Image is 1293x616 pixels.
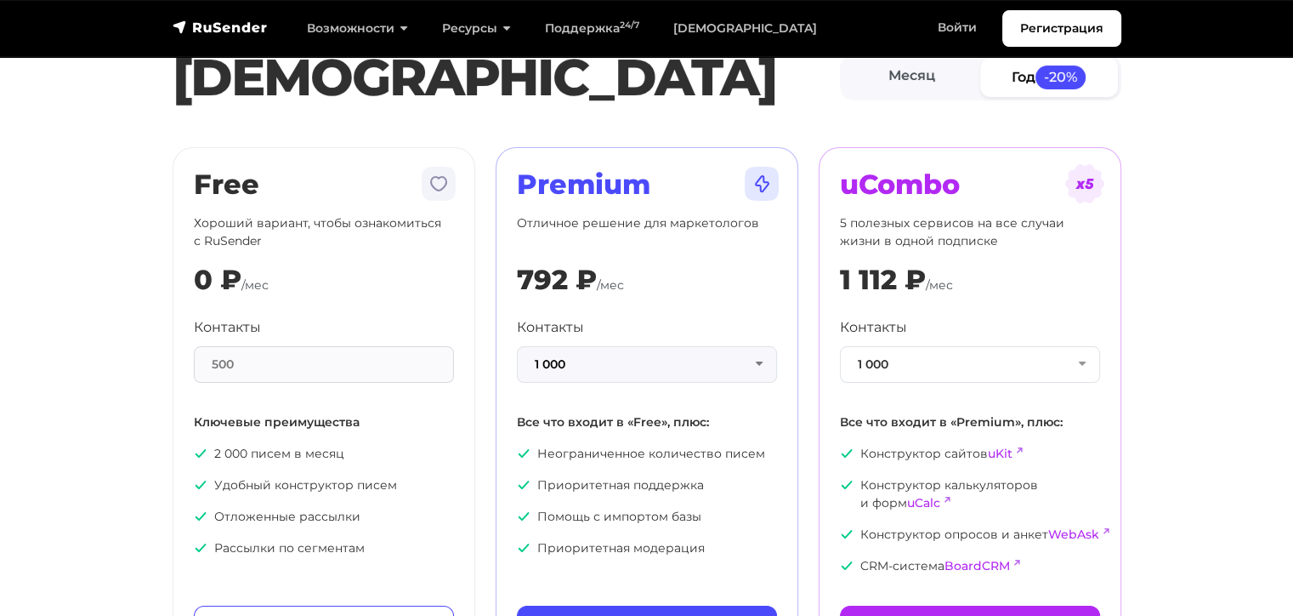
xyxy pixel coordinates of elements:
span: /мес [241,277,269,293]
p: Конструктор сайтов [840,445,1100,463]
p: Рассылки по сегментам [194,539,454,557]
h1: [DEMOGRAPHIC_DATA] [173,47,840,108]
p: Все что входит в «Premium», плюс: [840,414,1100,431]
sup: 24/7 [620,20,639,31]
img: icon-ok.svg [517,447,530,460]
a: Поддержка24/7 [528,11,656,46]
p: Помощь с импортом базы [517,508,777,526]
img: tarif-ucombo.svg [1064,163,1105,204]
label: Контакты [194,317,261,338]
a: WebAsk [1048,527,1099,542]
img: icon-ok.svg [194,447,207,460]
img: icon-ok.svg [517,478,530,492]
img: icon-ok.svg [517,541,530,555]
p: Отложенные рассылки [194,508,454,526]
button: 1 000 [517,346,777,383]
p: Конструктор калькуляторов и форм [840,476,1100,512]
img: icon-ok.svg [840,447,853,460]
img: icon-ok.svg [840,478,853,492]
p: Отличное решение для маркетологов [517,214,777,250]
p: Ключевые преимущества [194,414,454,431]
p: Приоритетная поддержка [517,476,777,494]
p: Удобный конструктор писем [194,476,454,494]
img: icon-ok.svg [194,541,207,555]
a: Год [980,58,1118,96]
h2: uCombo [840,168,1100,201]
div: 1 112 ₽ [840,264,926,296]
div: 792 ₽ [517,264,597,296]
p: 2 000 писем в месяц [194,445,454,463]
h2: Free [194,168,454,201]
p: Все что входит в «Free», плюс: [517,414,777,431]
span: /мес [926,277,953,293]
p: Конструктор опросов и анкет [840,526,1100,544]
img: icon-ok.svg [840,528,853,541]
label: Контакты [840,317,907,338]
img: tarif-free.svg [418,163,459,204]
a: Регистрация [1002,10,1121,47]
a: uKit [988,446,1012,461]
h2: Premium [517,168,777,201]
a: Месяц [843,58,981,96]
img: icon-ok.svg [517,510,530,523]
img: icon-ok.svg [840,559,853,573]
p: 5 полезных сервисов на все случаи жизни в одной подписке [840,214,1100,250]
a: Возможности [290,11,425,46]
a: [DEMOGRAPHIC_DATA] [656,11,834,46]
img: icon-ok.svg [194,510,207,523]
img: tarif-premium.svg [741,163,782,204]
span: -20% [1035,66,1086,88]
p: CRM-система [840,557,1100,575]
a: Войти [921,10,994,45]
p: Хороший вариант, чтобы ознакомиться с RuSender [194,214,454,250]
img: icon-ok.svg [194,478,207,492]
span: /мес [597,277,624,293]
label: Контакты [517,317,584,338]
img: RuSender [173,19,268,36]
div: 0 ₽ [194,264,241,296]
p: Приоритетная модерация [517,539,777,557]
a: Ресурсы [425,11,528,46]
a: uCalc [907,495,940,510]
a: BoardCRM [944,558,1010,573]
button: 1 000 [840,346,1100,383]
p: Неограниченное количество писем [517,445,777,463]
